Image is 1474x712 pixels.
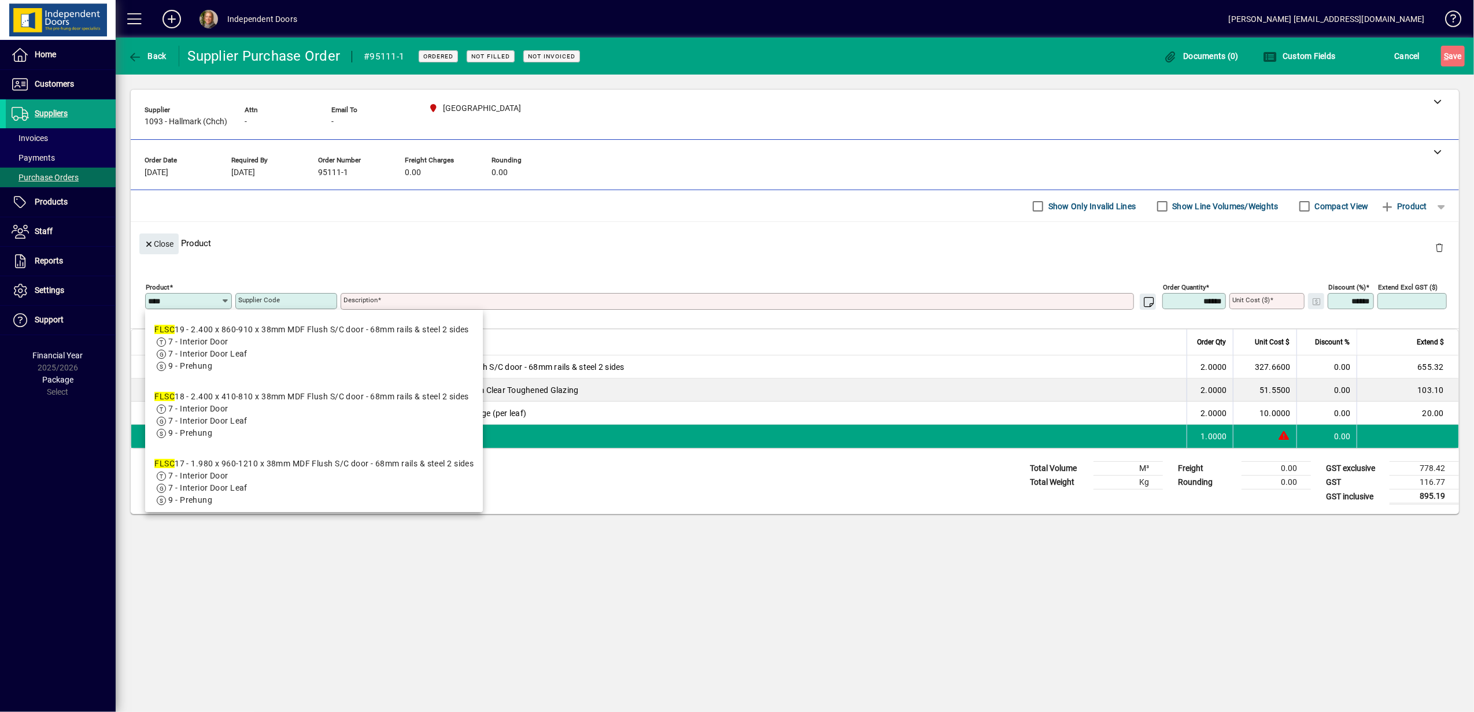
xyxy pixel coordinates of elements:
[1187,355,1233,379] td: 2.0000
[1170,201,1279,212] label: Show Line Volumes/Weights
[1094,462,1163,476] td: M³
[1046,201,1136,212] label: Show Only Invalid Lines
[145,381,483,448] mat-option: FLSC18 - 2.400 x 410-810 x 38mm MDF Flush S/C door - 68mm rails & steel 2 sides
[168,471,228,480] span: 7 - Interior Door
[1357,379,1458,402] td: 103.10
[6,168,116,187] a: Purchase Orders
[1161,46,1242,66] button: Documents (0)
[1233,402,1296,425] td: 10.0000
[423,53,453,60] span: Ordered
[1263,51,1336,61] span: Custom Fields
[35,256,63,265] span: Reports
[6,247,116,276] a: Reports
[144,235,174,254] span: Close
[1296,402,1357,425] td: 0.00
[35,197,68,206] span: Products
[245,117,247,127] span: -
[1172,476,1242,489] td: Rounding
[1242,462,1311,476] td: 0.00
[1296,425,1357,448] td: 0.00
[6,217,116,246] a: Staff
[331,117,334,127] span: -
[125,46,169,66] button: Back
[6,70,116,99] a: Customers
[1229,10,1425,28] div: [PERSON_NAME] [EMAIL_ADDRESS][DOMAIN_NAME]
[1392,46,1423,66] button: Cancel
[154,392,175,401] em: FLSC
[1320,489,1390,504] td: GST inclusive
[1390,476,1459,489] td: 116.77
[153,9,190,29] button: Add
[1315,336,1350,348] span: Discount %
[1320,462,1390,476] td: GST exclusive
[168,483,247,492] span: 7 - Interior Door Leaf
[471,53,510,60] span: Not Filled
[168,416,247,425] span: 7 - Interior Door Leaf
[12,153,55,162] span: Payments
[168,361,212,370] span: 9 - Prehung
[1094,476,1163,489] td: Kg
[1024,462,1094,476] td: Total Volume
[227,10,297,28] div: Independent Doors
[1441,46,1465,66] button: Save
[1417,336,1444,348] span: Extend $
[1163,51,1239,61] span: Documents (0)
[1187,425,1233,448] td: 1.0000
[168,428,212,437] span: 9 - Prehung
[42,375,73,384] span: Package
[188,47,341,65] div: Supplier Purchase Order
[1357,355,1458,379] td: 655.32
[145,117,227,127] span: 1093 - Hallmark (Chch)
[145,448,483,516] mat-option: FLSC17 - 1.980 x 960-1210 x 38mm MDF Flush S/C door - 68mm rails & steel 2 sides
[1255,336,1290,348] span: Unit Cost $
[492,168,508,177] span: 0.00
[318,168,348,177] span: 95111-1
[1187,379,1233,402] td: 2.0000
[35,227,53,236] span: Staff
[131,222,1459,264] div: Product
[1242,476,1311,489] td: 0.00
[145,314,483,381] mat-option: FLSC19 - 2.400 x 860-910 x 38mm MDF Flush S/C door - 68mm rails & steel 2 sides
[366,361,625,373] span: 1.980 x 1000 x 38mm MDF Flush S/C door - 68mm rails & steel 2 sides
[1163,283,1206,291] mat-label: Order Quantity
[1395,47,1420,65] span: Cancel
[6,148,116,168] a: Payments
[145,168,168,177] span: [DATE]
[6,188,116,217] a: Products
[238,296,280,304] mat-label: Supplier Code
[231,168,255,177] span: [DATE]
[168,404,228,413] span: 7 - Interior Door
[1232,296,1270,304] mat-label: Unit Cost ($)
[1378,283,1438,291] mat-label: Extend excl GST ($)
[1233,355,1296,379] td: 327.6600
[6,40,116,69] a: Home
[168,495,212,505] span: 9 - Prehung
[1444,51,1449,61] span: S
[1024,476,1094,489] td: Total Weight
[35,109,68,118] span: Suppliers
[1320,476,1390,489] td: GST
[6,276,116,305] a: Settings
[168,349,247,358] span: 7 - Interior Door Leaf
[154,458,474,470] div: 17 - 1.980 x 960-1210 x 38mm MDF Flush S/C door - 68mm rails & steel 2 sides
[139,233,179,254] button: Close
[1313,201,1369,212] label: Compact View
[136,238,182,249] app-page-header-button: Close
[35,50,56,59] span: Home
[6,306,116,335] a: Support
[12,133,48,143] span: Invoices
[1425,233,1453,261] button: Delete
[1328,283,1366,291] mat-label: Discount (%)
[35,315,64,324] span: Support
[1197,336,1226,348] span: Order Qty
[154,325,175,334] em: FLSC
[154,324,469,336] div: 19 - 2.400 x 860-910 x 38mm MDF Flush S/C door - 68mm rails & steel 2 sides
[1296,379,1357,402] td: 0.00
[6,128,116,148] a: Invoices
[1233,379,1296,402] td: 51.5500
[1357,402,1458,425] td: 20.00
[1187,402,1233,425] td: 2.0000
[528,53,575,60] span: Not Invoiced
[1425,242,1453,253] app-page-header-button: Delete
[35,285,64,295] span: Settings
